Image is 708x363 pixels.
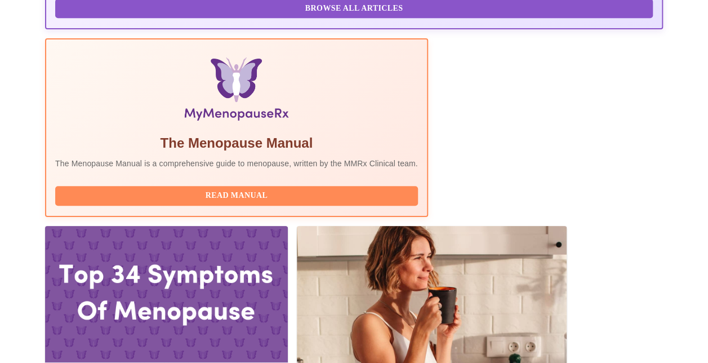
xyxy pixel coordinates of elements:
[55,134,418,152] h5: The Menopause Manual
[55,186,418,206] button: Read Manual
[55,3,656,12] a: Browse All Articles
[66,2,642,16] span: Browse All Articles
[55,190,421,200] a: Read Manual
[55,158,418,169] p: The Menopause Manual is a comprehensive guide to menopause, written by the MMRx Clinical team.
[113,57,360,125] img: Menopause Manual
[66,189,407,203] span: Read Manual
